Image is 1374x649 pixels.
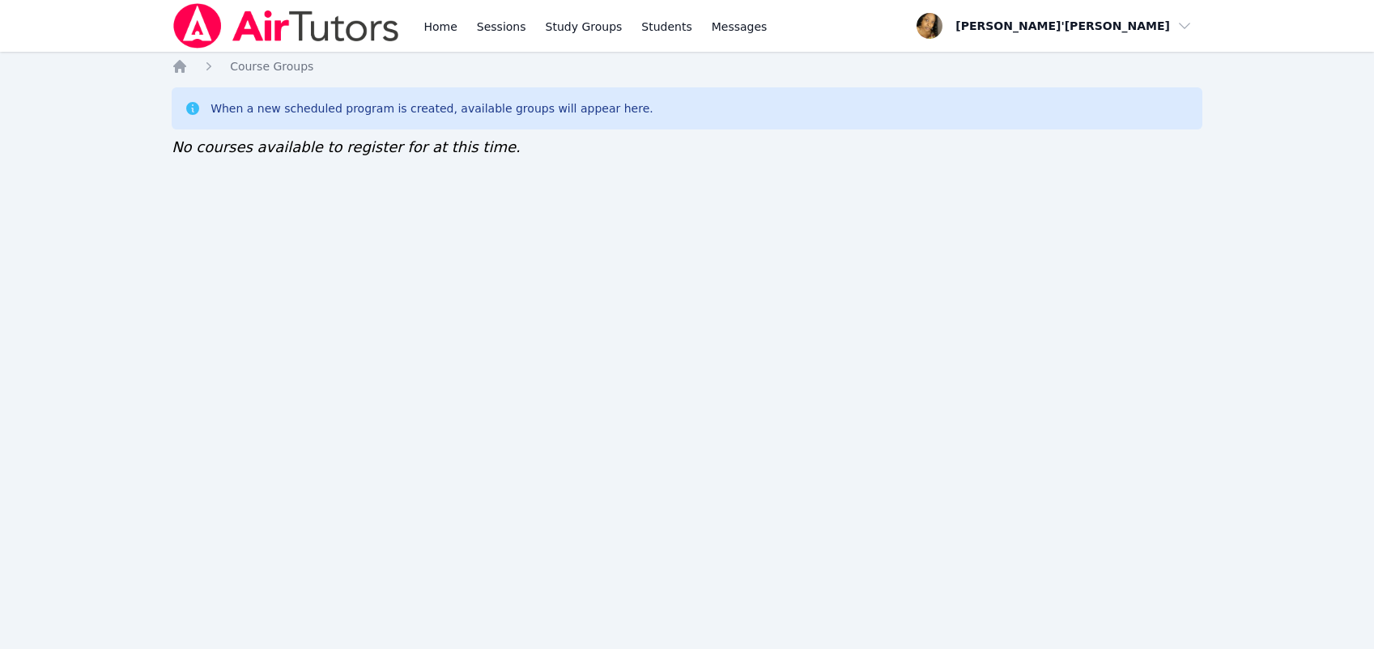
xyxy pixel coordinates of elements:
[172,3,401,49] img: Air Tutors
[211,100,653,117] div: When a new scheduled program is created, available groups will appear here.
[712,19,768,35] span: Messages
[172,138,521,155] span: No courses available to register for at this time.
[230,60,313,73] span: Course Groups
[172,58,1202,74] nav: Breadcrumb
[230,58,313,74] a: Course Groups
